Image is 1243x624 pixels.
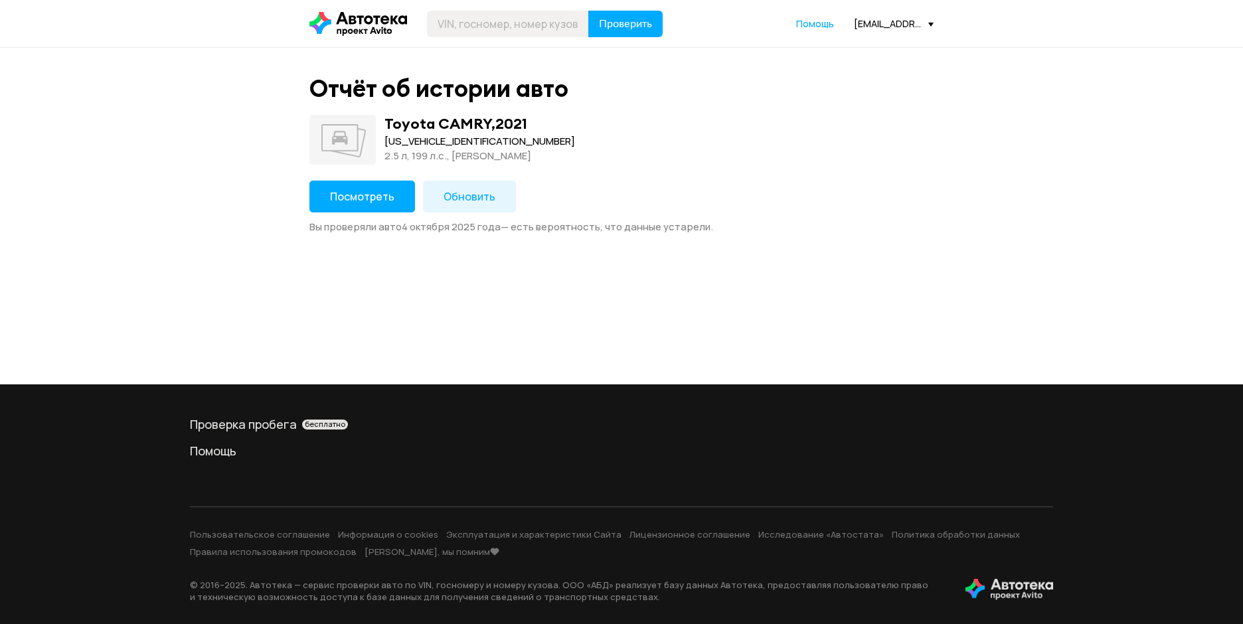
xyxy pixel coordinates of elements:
a: [PERSON_NAME], мы помним [365,546,499,558]
a: Эксплуатация и характеристики Сайта [446,528,621,540]
div: Вы проверяли авто 4 октября 2025 года — есть вероятность, что данные устарели. [309,220,934,234]
a: Помощь [190,443,1053,459]
button: Посмотреть [309,181,415,212]
div: Проверка пробега [190,416,1053,432]
a: Правила использования промокодов [190,546,357,558]
input: VIN, госномер, номер кузова [427,11,589,37]
p: © 2016– 2025 . Автотека — сервис проверки авто по VIN, госномеру и номеру кузова. ООО «АБД» реали... [190,579,944,603]
span: Обновить [444,189,495,204]
button: Обновить [423,181,516,212]
button: Проверить [588,11,663,37]
a: Политика обработки данных [892,528,1020,540]
span: бесплатно [305,420,345,429]
span: Посмотреть [330,189,394,204]
div: Отчёт об истории авто [309,74,568,103]
a: Пользовательское соглашение [190,528,330,540]
div: 2.5 л, 199 л.c., [PERSON_NAME] [384,149,575,163]
a: Помощь [796,17,834,31]
span: Проверить [599,19,652,29]
a: Лицензионное соглашение [629,528,750,540]
img: tWS6KzJlK1XUpy65r7uaHVIs4JI6Dha8Nraz9T2hA03BhoCc4MtbvZCxBLwJIh+mQSIAkLBJpqMoKVdP8sONaFJLCz6I0+pu7... [965,579,1053,600]
span: Помощь [796,17,834,30]
a: Информация о cookies [338,528,438,540]
div: [US_VEHICLE_IDENTIFICATION_NUMBER] [384,134,575,149]
div: [EMAIL_ADDRESS][DOMAIN_NAME] [854,17,934,30]
div: Toyota CAMRY , 2021 [384,115,527,132]
a: Исследование «Автостата» [758,528,884,540]
a: Проверка пробегабесплатно [190,416,1053,432]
